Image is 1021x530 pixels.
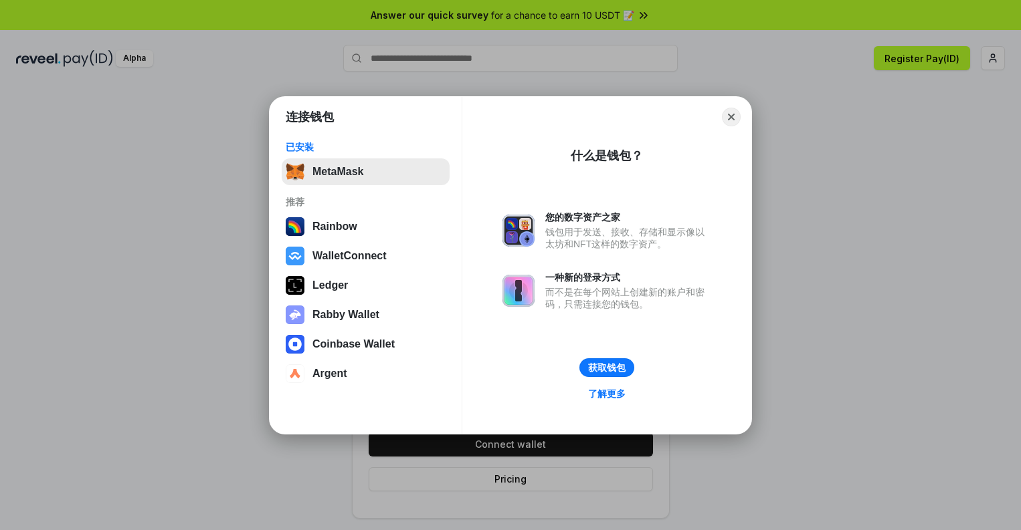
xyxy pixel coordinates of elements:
img: svg+xml,%3Csvg%20xmlns%3D%22http%3A%2F%2Fwww.w3.org%2F2000%2Fsvg%22%20fill%3D%22none%22%20viewBox... [502,215,535,247]
img: svg+xml,%3Csvg%20xmlns%3D%22http%3A%2F%2Fwww.w3.org%2F2000%2Fsvg%22%20width%3D%2228%22%20height%3... [286,276,304,295]
button: 获取钱包 [579,358,634,377]
button: Ledger [282,272,450,299]
img: svg+xml,%3Csvg%20fill%3D%22none%22%20height%3D%2233%22%20viewBox%3D%220%200%2035%2033%22%20width%... [286,162,304,181]
div: Coinbase Wallet [312,338,395,350]
div: 已安装 [286,141,446,153]
div: WalletConnect [312,250,387,262]
h1: 连接钱包 [286,109,334,125]
div: Argent [312,368,347,380]
button: Rabby Wallet [282,301,450,328]
img: svg+xml,%3Csvg%20width%3D%22120%22%20height%3D%22120%22%20viewBox%3D%220%200%20120%20120%22%20fil... [286,217,304,236]
img: svg+xml,%3Csvg%20width%3D%2228%22%20height%3D%2228%22%20viewBox%3D%220%200%2028%2028%22%20fill%3D... [286,364,304,383]
div: 了解更多 [588,388,626,400]
button: Argent [282,360,450,387]
img: svg+xml,%3Csvg%20xmlns%3D%22http%3A%2F%2Fwww.w3.org%2F2000%2Fsvg%22%20fill%3D%22none%22%20viewBox... [286,305,304,324]
img: svg+xml,%3Csvg%20width%3D%2228%22%20height%3D%2228%22%20viewBox%3D%220%200%2028%2028%22%20fill%3D... [286,335,304,354]
div: Ledger [312,279,348,291]
button: Rainbow [282,213,450,240]
button: Close [722,108,741,126]
div: 什么是钱包？ [571,148,643,164]
div: 推荐 [286,196,446,208]
div: 获取钱包 [588,362,626,374]
div: 您的数字资产之家 [545,211,711,223]
div: Rainbow [312,221,357,233]
div: 一种新的登录方式 [545,271,711,283]
a: 了解更多 [580,385,634,402]
button: WalletConnect [282,243,450,269]
div: 钱包用于发送、接收、存储和显示像以太坊和NFT这样的数字资产。 [545,226,711,250]
img: svg+xml,%3Csvg%20width%3D%2228%22%20height%3D%2228%22%20viewBox%3D%220%200%2028%2028%22%20fill%3D... [286,247,304,265]
button: Coinbase Wallet [282,331,450,358]
button: MetaMask [282,158,450,185]
div: Rabby Wallet [312,309,379,321]
div: MetaMask [312,166,363,178]
div: 而不是在每个网站上创建新的账户和密码，只需连接您的钱包。 [545,286,711,310]
img: svg+xml,%3Csvg%20xmlns%3D%22http%3A%2F%2Fwww.w3.org%2F2000%2Fsvg%22%20fill%3D%22none%22%20viewBox... [502,275,535,307]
